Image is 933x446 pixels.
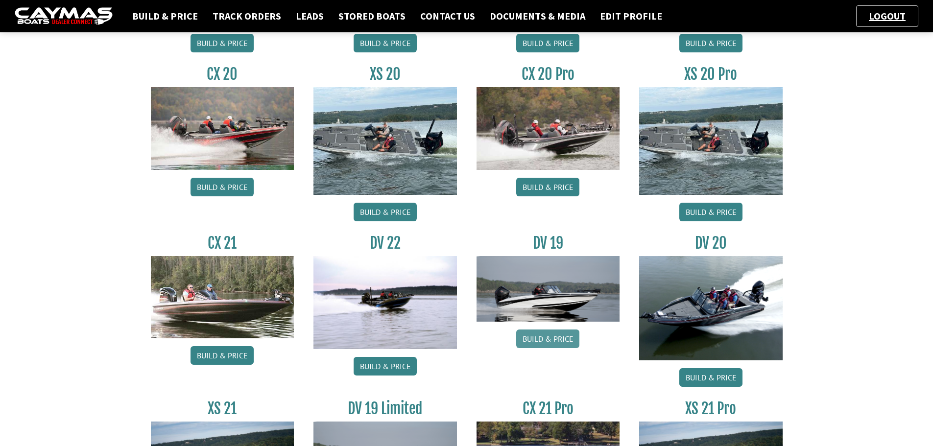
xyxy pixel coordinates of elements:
[151,256,294,338] img: CX21_thumb.jpg
[679,34,742,52] a: Build & Price
[639,234,783,252] h3: DV 20
[477,65,620,83] h3: CX 20 Pro
[516,329,579,348] a: Build & Price
[639,87,783,194] img: XS_20_resized.jpg
[151,399,294,418] h3: XS 21
[15,7,113,25] img: caymas-dealer-connect-2ed40d3bc7270c1d8d7ffb4b79bf05adc795679939227970def78ec6f6c03838.gif
[477,399,620,418] h3: CX 21 Pro
[313,65,457,83] h3: XS 20
[151,65,294,83] h3: CX 20
[485,10,590,23] a: Documents & Media
[191,34,254,52] a: Build & Price
[639,399,783,418] h3: XS 21 Pro
[477,234,620,252] h3: DV 19
[313,399,457,418] h3: DV 19 Limited
[313,234,457,252] h3: DV 22
[191,346,254,365] a: Build & Price
[477,256,620,322] img: dv-19-ban_from_website_for_caymas_connect.png
[595,10,667,23] a: Edit Profile
[415,10,480,23] a: Contact Us
[151,234,294,252] h3: CX 21
[679,368,742,387] a: Build & Price
[477,87,620,169] img: CX-20Pro_thumbnail.jpg
[127,10,203,23] a: Build & Price
[354,34,417,52] a: Build & Price
[313,87,457,194] img: XS_20_resized.jpg
[191,178,254,196] a: Build & Price
[291,10,329,23] a: Leads
[639,65,783,83] h3: XS 20 Pro
[864,10,910,22] a: Logout
[516,178,579,196] a: Build & Price
[151,87,294,169] img: CX-20_thumbnail.jpg
[679,203,742,221] a: Build & Price
[354,203,417,221] a: Build & Price
[334,10,410,23] a: Stored Boats
[639,256,783,360] img: DV_20_from_website_for_caymas_connect.png
[208,10,286,23] a: Track Orders
[516,34,579,52] a: Build & Price
[354,357,417,376] a: Build & Price
[313,256,457,349] img: DV22_original_motor_cropped_for_caymas_connect.jpg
